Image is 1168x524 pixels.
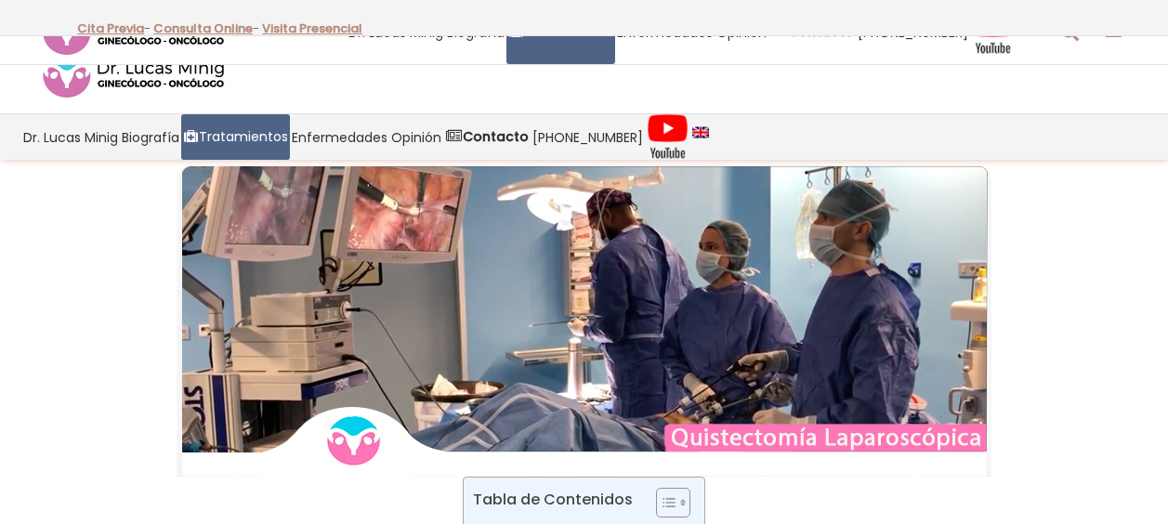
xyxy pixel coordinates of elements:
a: Cita Previa [77,20,144,37]
a: Tratamientos [181,114,290,160]
p: - [153,17,259,41]
span: Enfermedades [292,126,387,148]
a: [PHONE_NUMBER] [531,114,645,160]
p: - [77,17,151,41]
span: Dr. Lucas Minig [23,126,118,148]
span: Biografía [122,126,179,148]
a: Contacto [443,114,531,160]
img: language english [692,126,709,138]
a: Enfermedades [290,114,389,160]
a: Opinión [389,114,443,160]
img: Quistectomía Laparoscopica Cáncer Ovarios Dr Lucas Minig [177,161,991,477]
a: Dr. Lucas Minig [21,114,120,160]
span: [PHONE_NUMBER] [532,126,643,148]
p: Tabla de Contenidos [473,489,633,510]
span: Opinión [391,126,441,148]
span: Tratamientos [199,126,288,148]
a: Videos Youtube Ginecología [645,114,690,160]
img: Videos Youtube Ginecología [647,113,689,160]
a: Visita Presencial [262,20,362,37]
img: Videos Youtube Ginecología [972,8,1014,55]
a: Biografía [120,114,181,160]
strong: Contacto [463,127,529,146]
a: Consulta Online [153,20,253,37]
a: language english [690,114,711,160]
a: Toggle Table of Content [642,487,686,518]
